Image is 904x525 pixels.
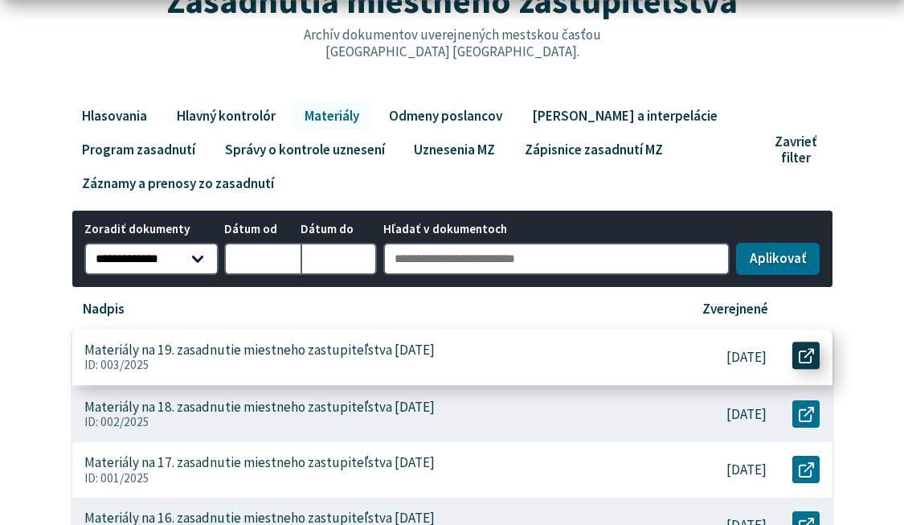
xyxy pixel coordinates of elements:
[775,133,816,166] span: Zavrieť filter
[84,399,435,416] p: Materiály na 18. zasadnutie miestneho zastupiteľstva [DATE]
[71,136,207,163] a: Program zasadnutí
[726,461,767,478] p: [DATE]
[84,223,219,236] span: Zoradiť dokumenty
[702,301,768,318] p: Zverejnené
[293,102,371,129] a: Materiály
[736,243,820,275] button: Aplikovať
[71,170,286,197] a: Záznamy a prenosy zo zasadnutí
[84,415,652,429] p: ID: 002/2025
[165,102,287,129] a: Hlavný kontrolór
[383,243,730,275] input: Hľadať v dokumentoch
[84,454,435,471] p: Materiály na 17. zasadnutie miestneho zastupiteľstva [DATE]
[377,102,513,129] a: Odmeny poslancov
[726,406,767,423] p: [DATE]
[84,342,435,359] p: Materiály na 19. zasadnutie miestneho zastupiteľstva [DATE]
[403,136,507,163] a: Uznesenia MZ
[84,471,652,486] p: ID: 001/2025
[71,102,159,129] a: Hlasovania
[383,223,730,236] span: Hľadať v dokumentoch
[269,27,636,59] p: Archív dokumentov uverejnených mestskou časťou [GEOGRAPHIC_DATA] [GEOGRAPHIC_DATA].
[84,358,652,372] p: ID: 003/2025
[520,102,729,129] a: [PERSON_NAME] a interpelácie
[84,243,219,275] select: Zoradiť dokumenty
[213,136,396,163] a: Správy o kontrole uznesení
[764,133,834,166] button: Zavrieť filter
[301,223,377,236] span: Dátum do
[513,136,674,163] a: Zápisnice zasadnutí MZ
[224,223,301,236] span: Dátum od
[224,243,301,275] input: Dátum od
[83,301,125,318] p: Nadpis
[726,349,767,366] p: [DATE]
[301,243,377,275] input: Dátum do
